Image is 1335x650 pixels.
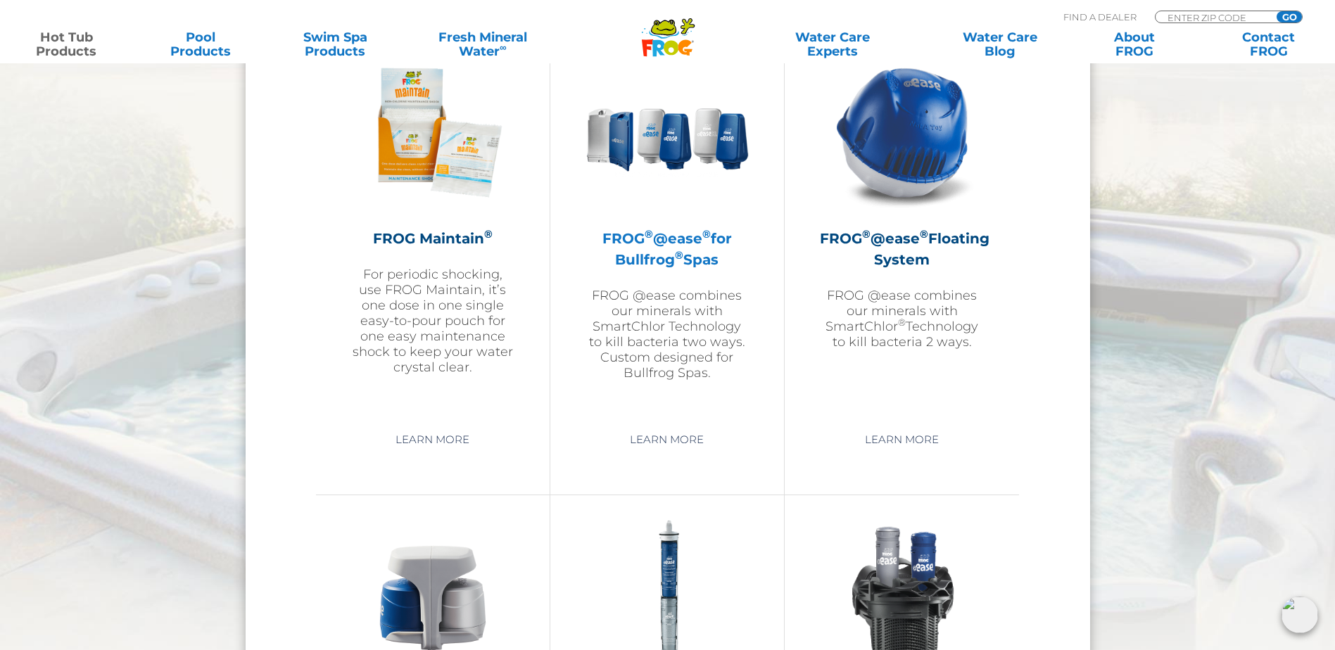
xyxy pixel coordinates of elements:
h2: FROG @ease for Bullfrog Spas [586,228,749,270]
a: Learn More [849,427,955,452]
sup: ® [920,227,928,241]
a: ContactFROG [1216,30,1321,58]
img: bullfrog-product-hero-300x300.png [586,51,749,214]
a: Fresh MineralWater∞ [417,30,548,58]
p: For periodic shocking, use FROG Maintain, it’s one dose in one single easy-to-pour pouch for one ... [351,267,514,375]
a: Learn More [614,427,720,452]
h2: FROG @ease Floating System [820,228,984,270]
sup: ® [675,248,683,262]
a: FROG Maintain®For periodic shocking, use FROG Maintain, it’s one dose in one single easy-to-pour ... [351,51,514,416]
h2: FROG Maintain [351,228,514,249]
p: FROG @ease combines our minerals with SmartChlor Technology to kill bacteria 2 ways. [820,288,984,350]
a: FROG®@ease®Floating SystemFROG @ease combines our minerals with SmartChlor®Technology to kill bac... [820,51,984,416]
a: AboutFROG [1082,30,1187,58]
sup: ® [898,317,906,328]
p: Find A Dealer [1063,11,1137,23]
a: Water CareBlog [947,30,1052,58]
input: Zip Code Form [1166,11,1261,23]
img: hot-tub-product-atease-system-300x300.png [821,51,984,214]
p: FROG @ease combines our minerals with SmartChlor Technology to kill bacteria two ways. Custom des... [586,288,749,381]
sup: ® [862,227,871,241]
a: Learn More [379,427,486,452]
input: GO [1277,11,1302,23]
sup: ® [484,227,493,241]
sup: ® [702,227,711,241]
a: FROG®@ease®for Bullfrog®SpasFROG @ease combines our minerals with SmartChlor Technology to kill b... [586,51,749,416]
a: Water CareExperts [748,30,918,58]
sup: ∞ [500,42,507,53]
a: Hot TubProducts [14,30,119,58]
img: Frog_Maintain_Hero-2-v2-300x300.png [351,51,514,214]
a: PoolProducts [148,30,253,58]
a: Swim SpaProducts [283,30,388,58]
img: openIcon [1282,597,1318,633]
sup: ® [645,227,653,241]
